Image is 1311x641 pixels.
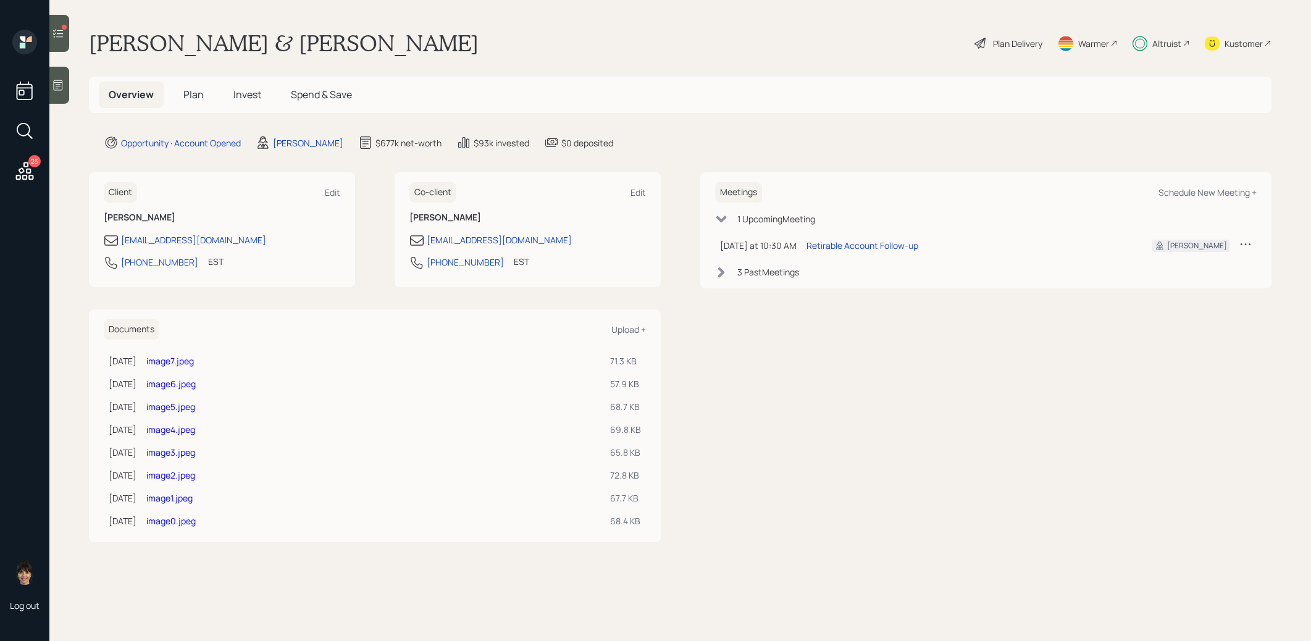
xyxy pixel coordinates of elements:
div: 1 Upcoming Meeting [737,212,815,225]
div: [DATE] [109,492,136,505]
div: 68.4 KB [610,514,641,527]
div: EST [514,255,529,268]
div: $93k invested [474,136,529,149]
a: image7.jpeg [146,355,194,367]
a: image2.jpeg [146,469,195,481]
div: Kustomer [1225,37,1263,50]
div: [DATE] [109,446,136,459]
div: [EMAIL_ADDRESS][DOMAIN_NAME] [427,233,572,246]
div: [DATE] at 10:30 AM [720,239,797,252]
div: EST [208,255,224,268]
span: Plan [183,88,204,101]
div: 71.3 KB [610,354,641,367]
div: 67.7 KB [610,492,641,505]
h6: Client [104,182,137,203]
h1: [PERSON_NAME] & [PERSON_NAME] [89,30,479,57]
div: 25 [28,155,41,167]
div: 69.8 KB [610,423,641,436]
div: $677k net-worth [375,136,442,149]
div: 3 Past Meeting s [737,266,799,279]
div: 57.9 KB [610,377,641,390]
div: 68.7 KB [610,400,641,413]
div: Upload + [611,324,646,335]
div: [PHONE_NUMBER] [427,256,504,269]
div: Edit [325,186,340,198]
h6: [PERSON_NAME] [409,212,646,223]
a: image6.jpeg [146,378,196,390]
div: 72.8 KB [610,469,641,482]
div: [DATE] [109,469,136,482]
h6: [PERSON_NAME] [104,212,340,223]
div: $0 deposited [561,136,613,149]
a: image4.jpeg [146,424,195,435]
a: image0.jpeg [146,515,196,527]
div: [PERSON_NAME] [273,136,343,149]
span: Spend & Save [291,88,352,101]
div: 65.8 KB [610,446,641,459]
h6: Co-client [409,182,456,203]
h6: Documents [104,319,159,340]
a: image1.jpeg [146,492,193,504]
div: Altruist [1152,37,1181,50]
div: [DATE] [109,423,136,436]
div: [DATE] [109,354,136,367]
div: [EMAIL_ADDRESS][DOMAIN_NAME] [121,233,266,246]
div: [PHONE_NUMBER] [121,256,198,269]
a: image5.jpeg [146,401,195,413]
div: [DATE] [109,400,136,413]
a: image3.jpeg [146,446,195,458]
div: [DATE] [109,514,136,527]
div: Warmer [1078,37,1109,50]
div: Opportunity · Account Opened [121,136,241,149]
div: [DATE] [109,377,136,390]
img: treva-nostdahl-headshot.png [12,560,37,585]
span: Overview [109,88,154,101]
div: Retirable Account Follow-up [806,239,918,252]
div: Plan Delivery [993,37,1042,50]
h6: Meetings [715,182,762,203]
span: Invest [233,88,261,101]
div: Edit [630,186,646,198]
div: [PERSON_NAME] [1167,240,1227,251]
div: Log out [10,600,40,611]
div: Schedule New Meeting + [1158,186,1257,198]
